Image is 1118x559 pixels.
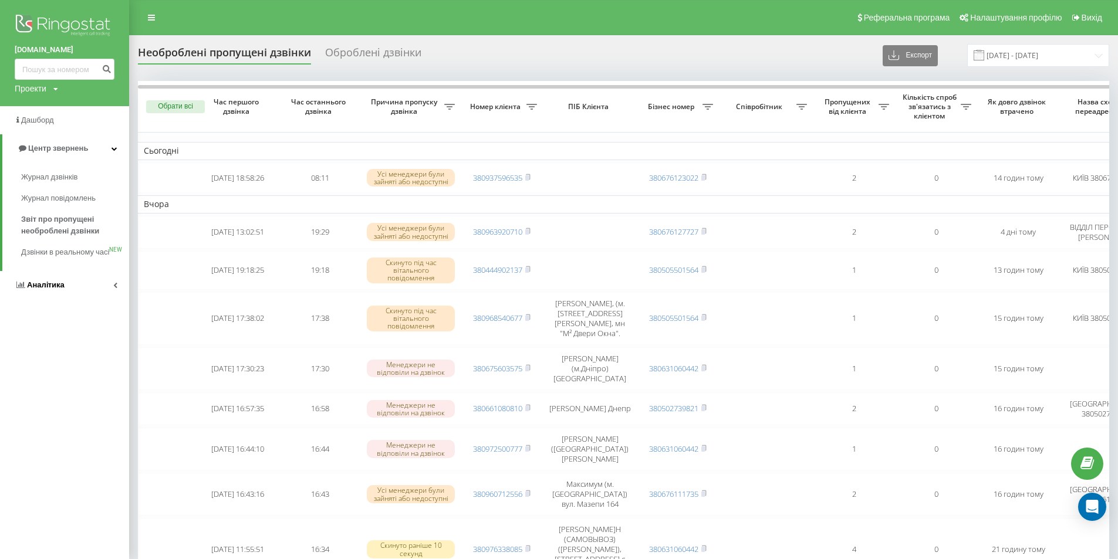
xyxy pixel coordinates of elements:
td: 2 [813,392,895,425]
td: 0 [895,392,977,425]
a: 380960712556 [473,489,522,499]
a: 380676127727 [649,226,698,237]
a: Центр звернень [2,134,129,162]
a: 380676123022 [649,172,698,183]
td: 0 [895,251,977,290]
div: Усі менеджери були зайняті або недоступні [367,485,455,503]
span: Центр звернень [28,144,88,153]
td: 16:43 [279,473,361,516]
img: Ringostat logo [15,12,114,41]
td: [PERSON_NAME] Днепр [543,392,637,425]
a: 380676111735 [649,489,698,499]
a: 380631060442 [649,544,698,554]
td: 16 годин тому [977,473,1059,516]
div: Менеджери не відповіли на дзвінок [367,400,455,418]
a: 380444902137 [473,265,522,275]
a: 380968540677 [473,313,522,323]
td: 1 [813,428,895,470]
td: 0 [895,347,977,390]
span: Час першого дзвінка [206,97,269,116]
a: 380631060442 [649,443,698,454]
span: Кількість спроб зв'язатись з клієнтом [901,93,961,120]
td: 0 [895,428,977,470]
td: [DATE] 17:38:02 [197,292,279,345]
td: 0 [895,162,977,194]
a: 380937596535 [473,172,522,183]
td: [DATE] 16:57:35 [197,392,279,425]
td: 16 годин тому [977,428,1059,470]
td: 19:18 [279,251,361,290]
a: Звіт про пропущені необроблені дзвінки [21,209,129,242]
td: 1 [813,347,895,390]
td: 1 [813,292,895,345]
td: [DATE] 17:30:23 [197,347,279,390]
input: Пошук за номером [15,59,114,80]
a: 380976338085 [473,544,522,554]
div: Скинуто під час вітального повідомлення [367,258,455,283]
div: Необроблені пропущені дзвінки [138,46,311,65]
td: 2 [813,473,895,516]
span: Налаштування профілю [970,13,1062,22]
a: [DOMAIN_NAME] [15,44,114,56]
td: [PERSON_NAME] ([GEOGRAPHIC_DATA]) [PERSON_NAME] [543,428,637,470]
td: 16:44 [279,428,361,470]
td: 0 [895,216,977,249]
td: [DATE] 19:18:25 [197,251,279,290]
a: 380972500777 [473,443,522,454]
td: 14 годин тому [977,162,1059,194]
span: Журнал повідомлень [21,192,96,204]
td: 17:30 [279,347,361,390]
td: [PERSON_NAME], (м.[STREET_ADDRESS][PERSON_NAME], мн "М² Двери Окна". [543,292,637,345]
a: 380502739821 [649,403,698,414]
td: 16:58 [279,392,361,425]
a: 380631060442 [649,363,698,374]
td: [DATE] 16:44:10 [197,428,279,470]
td: [PERSON_NAME] (м.Дніпро) [GEOGRAPHIC_DATA] [543,347,637,390]
button: Експорт [883,45,938,66]
div: Скинуто раніше 10 секунд [367,540,455,558]
a: 380963920710 [473,226,522,237]
span: Журнал дзвінків [21,171,77,183]
div: Проекти [15,83,46,94]
span: Аналiтика [27,280,65,289]
a: Дзвінки в реальному часіNEW [21,242,129,263]
a: 380505501564 [649,265,698,275]
td: Максимум (м. [GEOGRAPHIC_DATA]) вул. Мазепи 164 [543,473,637,516]
a: 380505501564 [649,313,698,323]
span: Реферальна програма [864,13,950,22]
td: 2 [813,162,895,194]
a: Журнал повідомлень [21,188,129,209]
td: 1 [813,251,895,290]
div: Менеджери не відповіли на дзвінок [367,360,455,377]
span: Як довго дзвінок втрачено [987,97,1050,116]
td: 17:38 [279,292,361,345]
div: Скинуто під час вітального повідомлення [367,306,455,331]
td: 15 годин тому [977,292,1059,345]
div: Оброблені дзвінки [325,46,421,65]
div: Усі менеджери були зайняті або недоступні [367,169,455,187]
button: Обрати всі [146,100,205,113]
td: 2 [813,216,895,249]
td: [DATE] 18:58:26 [197,162,279,194]
span: Час останнього дзвінка [288,97,352,116]
span: Пропущених від клієнта [819,97,879,116]
td: [DATE] 16:43:16 [197,473,279,516]
td: 0 [895,292,977,345]
td: [DATE] 13:02:51 [197,216,279,249]
td: 15 годин тому [977,347,1059,390]
td: 0 [895,473,977,516]
span: Номер клієнта [467,102,526,111]
span: Дзвінки в реальному часі [21,246,109,258]
a: Журнал дзвінків [21,167,129,188]
td: 13 годин тому [977,251,1059,290]
div: Менеджери не відповіли на дзвінок [367,440,455,458]
span: Звіт про пропущені необроблені дзвінки [21,214,123,237]
span: Бізнес номер [643,102,702,111]
span: Причина пропуску дзвінка [367,97,444,116]
td: 4 дні тому [977,216,1059,249]
span: Дашборд [21,116,54,124]
td: 08:11 [279,162,361,194]
td: 19:29 [279,216,361,249]
div: Усі менеджери були зайняті або недоступні [367,223,455,240]
a: 380661080810 [473,403,522,414]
